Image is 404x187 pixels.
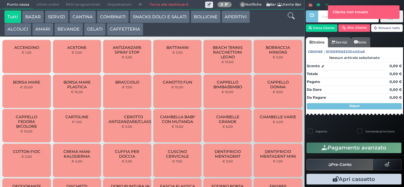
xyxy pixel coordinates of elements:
button: Apri cassetto [306,174,401,184]
small: € 10,00 [222,60,234,64]
span: CAPPELLO BIMBA/BIMBO [209,80,247,89]
label: Asporto [316,129,327,133]
span: COTTON FIOC [13,149,40,154]
button: GELATI [84,23,106,36]
small: € 2,00 [122,125,132,128]
small: € 5,00 [273,55,283,59]
small: € 7,00 [172,159,182,163]
button: Pagamento avanzato [306,143,401,153]
small: € 10,00 [71,90,83,94]
strong: Da Dare [307,87,322,92]
small: € 4,00 [273,120,283,124]
button: Rim. Cliente [338,24,370,32]
span: CUSCINO CERVICALE [159,149,196,159]
span: 101359106323040548 [326,49,365,55]
span: CARTOLINE [65,114,88,119]
button: CAFFETTERIA [107,23,143,36]
span: ACCENDINO [14,45,39,50]
span: DENTIFRICIO MENTADENT MINI [259,149,297,159]
small: € 7,00 [122,85,132,89]
span: CAPPELLO FEDORA BICOLORE [8,114,45,129]
div: Cliente non trovato [328,6,400,19]
small: € 3,00 [223,159,233,163]
a: Ordine [306,37,328,47]
small: € 1,00 [22,50,32,54]
strong: 0,00 € [389,95,402,100]
span: Ultimi ordini [33,0,62,9]
small: € 5,00 [122,55,132,59]
span: 0 [240,2,246,8]
small: € 2,00 [72,50,82,54]
button: BAZAR [22,10,44,23]
small: € 10,00 [21,129,33,133]
strong: 0,00 € [389,72,402,76]
small: € 10,00 [222,90,234,94]
button: Cerca Cliente [306,24,338,32]
span: Impostazioni [104,0,135,9]
button: SNACKS DOLCI E SALATI [130,10,190,23]
a: Torna alla dashboard [146,0,192,9]
button: Tutti [4,10,21,23]
span: CAPPELLO DONNA [259,80,297,89]
small: € 2,00 [122,159,132,163]
span: CEROTTO ANTIZANZARE/CLASSICO [109,114,159,124]
strong: 0,00 € [389,64,402,68]
span: DENTIFRICIO MENTADENT [209,149,247,159]
strong: Pagato [307,79,320,84]
span: CIAMBELLA BABY CON MUTANDA [159,114,196,124]
strong: 0,00 € [389,79,402,84]
small: € 1,00 [273,159,283,163]
small: € 15,00 [172,125,183,128]
button: COMBINATI [97,10,129,23]
strong: Da Pagare [307,95,326,100]
span: CIAMBELLE GRANDE [209,114,247,124]
small: € 1,00 [72,120,82,124]
span: Ritiri programmati [62,0,104,9]
span: BATTIMANI [166,45,189,50]
label: Comanda prioritaria [365,129,395,133]
span: CUFFIA PER DOCCIA [109,149,146,159]
span: Punto cassa [3,0,33,9]
input: Codice Cliente [318,10,378,22]
a: Note [351,37,370,47]
span: BEACH TENNIS RACCHETTONI LEGNO [209,45,247,59]
strong: Totale [307,72,318,76]
button: AMARI [32,23,53,36]
span: BORRACCIA MINIONS [259,45,297,55]
span: ACETONE [67,45,86,50]
div: Nessun articolo selezionato [306,56,403,60]
b: 0 [221,2,223,7]
span: BRACCIOLO [115,80,139,85]
button: ALCOLICI [4,23,31,36]
small: € 2,00 [172,50,183,54]
span: CANOTTO FUN [163,80,192,85]
button: Rimuovi tutto [371,24,403,32]
small: € 2,00 [21,155,32,158]
small: € 9,00 [273,90,283,94]
button: BEVANDE [54,23,83,36]
span: ANTIZANZARE SPRAY STOP [109,45,146,55]
strong: Segue [349,104,359,108]
strong: Sconto [307,63,320,69]
span: CREMA MANI KALODERMA [58,149,96,159]
small: € 10,00 [171,85,183,89]
span: BORSA MARE [13,80,40,85]
span: CIAMBELLE VARIE [260,114,296,119]
small: € 20,00 [20,85,33,89]
button: Pre-Conto [306,159,373,170]
button: CANTINA [69,10,96,23]
button: BOLLICINE [191,10,221,23]
small: € 4,00 [72,159,82,163]
small: € 6,00 [223,125,233,128]
strong: 0,00 € [389,87,402,92]
a: Servizi [328,37,351,47]
span: BORSA MARE PLASTICA [58,80,96,89]
button: APERITIVI [222,10,250,23]
span: Ordine : [308,49,325,55]
button: SERVIZI [45,10,68,23]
